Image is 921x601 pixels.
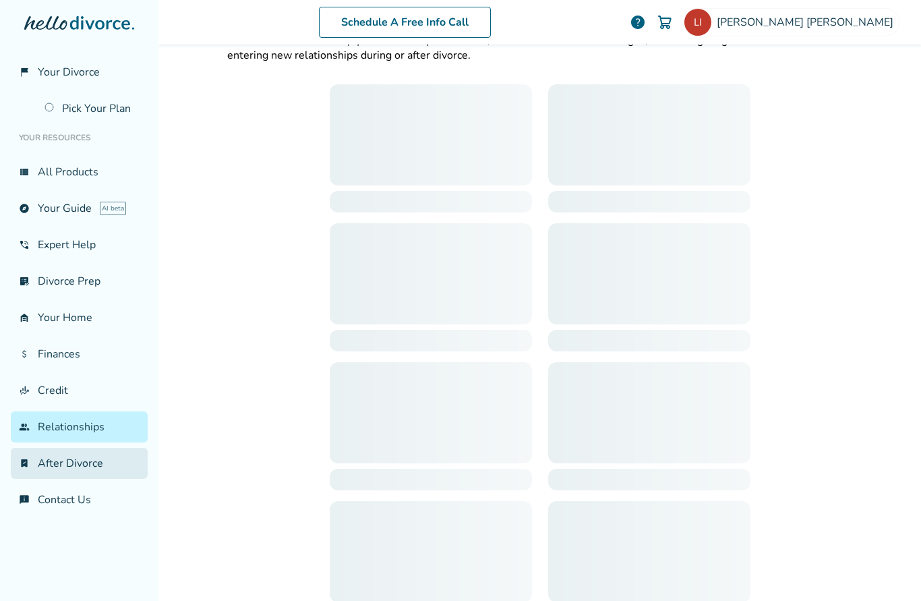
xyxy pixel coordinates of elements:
[19,167,30,177] span: view_list
[19,239,30,250] span: phone_in_talk
[11,229,148,260] a: phone_in_talkExpert Help
[11,411,148,442] a: groupRelationships
[19,458,30,469] span: bookmark_check
[854,536,921,601] iframe: Chat Widget
[100,202,126,215] span: AI beta
[11,484,148,515] a: chat_infoContact Us
[11,339,148,370] a: attach_moneyFinances
[11,124,148,151] li: Your Resources
[11,375,148,406] a: finance_modeCredit
[19,349,30,360] span: attach_money
[11,302,148,333] a: garage_homeYour Home
[319,7,491,38] a: Schedule A Free Info Call
[38,65,100,80] span: Your Divorce
[657,14,673,30] img: Cart
[717,15,899,30] span: [PERSON_NAME] [PERSON_NAME]
[11,448,148,479] a: bookmark_checkAfter Divorce
[19,385,30,396] span: finance_mode
[630,14,646,30] a: help
[11,266,148,297] a: list_alt_checkDivorce Prep
[19,312,30,323] span: garage_home
[19,276,30,287] span: list_alt_check
[19,494,30,505] span: chat_info
[19,67,30,78] span: flag_2
[11,156,148,188] a: view_listAll Products
[19,422,30,432] span: group
[11,193,148,224] a: exploreYour GuideAI beta
[36,93,148,124] a: Pick Your Plan
[19,203,30,214] span: explore
[684,9,711,36] img: lyndseyrnbsn@gmail.com
[11,57,148,88] a: flag_2Your Divorce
